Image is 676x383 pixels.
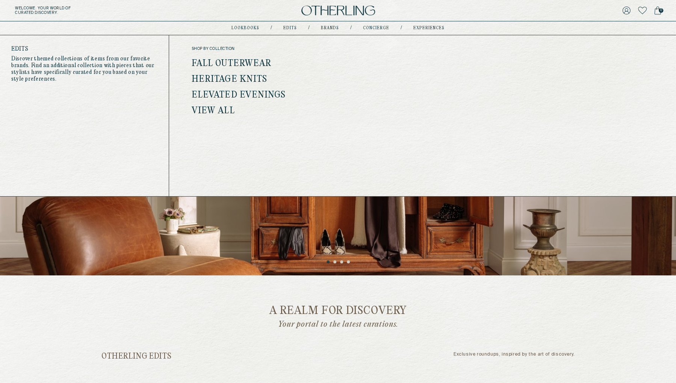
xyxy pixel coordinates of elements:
h2: otherling edits [101,352,172,361]
a: View all [192,106,235,116]
h4: Edits [11,47,157,52]
button: 4 [347,260,351,264]
a: experiences [413,26,445,30]
h2: a realm for discovery [107,305,569,317]
span: shop by collection [192,47,349,51]
div: / [350,25,352,31]
a: Brands [321,26,339,30]
button: 1 [327,260,330,264]
img: logo [301,6,375,16]
a: 0 [654,5,661,16]
div: / [401,25,402,31]
a: lookbooks [231,26,259,30]
span: 0 [659,8,663,13]
p: Exclusive roundups, inspired by the art of discovery. [454,352,575,361]
a: Fall Outerwear [192,59,271,69]
div: / [271,25,272,31]
a: concierge [363,26,389,30]
p: Discover themed collections of items from our favorite brands. Find an additional collection with... [11,56,157,83]
a: Heritage Knits [192,75,267,84]
p: Your portal to the latest curations. [239,320,438,329]
h5: Welcome . Your world of curated discovery. [15,6,209,15]
button: 2 [333,260,337,264]
a: Edits [283,26,297,30]
a: Elevated Evenings [192,90,286,100]
div: / [308,25,310,31]
button: 3 [340,260,344,264]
